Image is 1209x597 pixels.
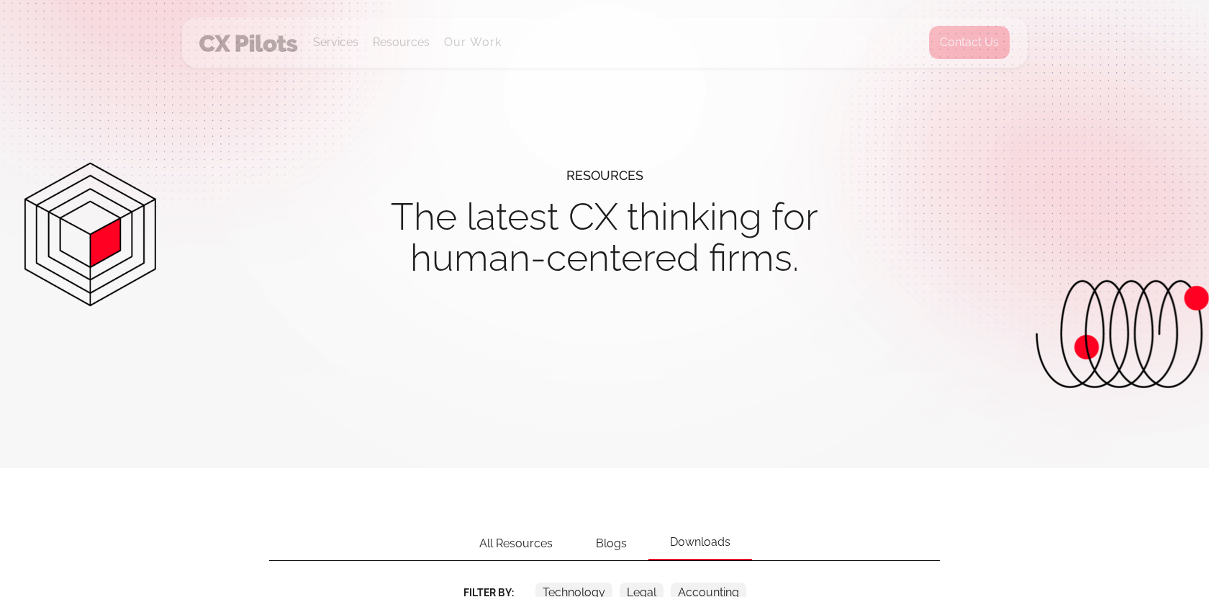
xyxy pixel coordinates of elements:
a: Our Work [444,36,502,49]
div: Blogs [574,527,648,560]
div: resources [566,155,643,196]
div: Downloads [648,526,752,560]
div: Services [313,32,358,53]
h1: The latest CX thinking for human-centered firms. [277,196,932,278]
div: All Resources [458,527,574,560]
div: Resources [373,18,430,67]
div: Resources [373,32,430,53]
div: Services [313,18,358,67]
a: Contact Us [928,25,1010,60]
